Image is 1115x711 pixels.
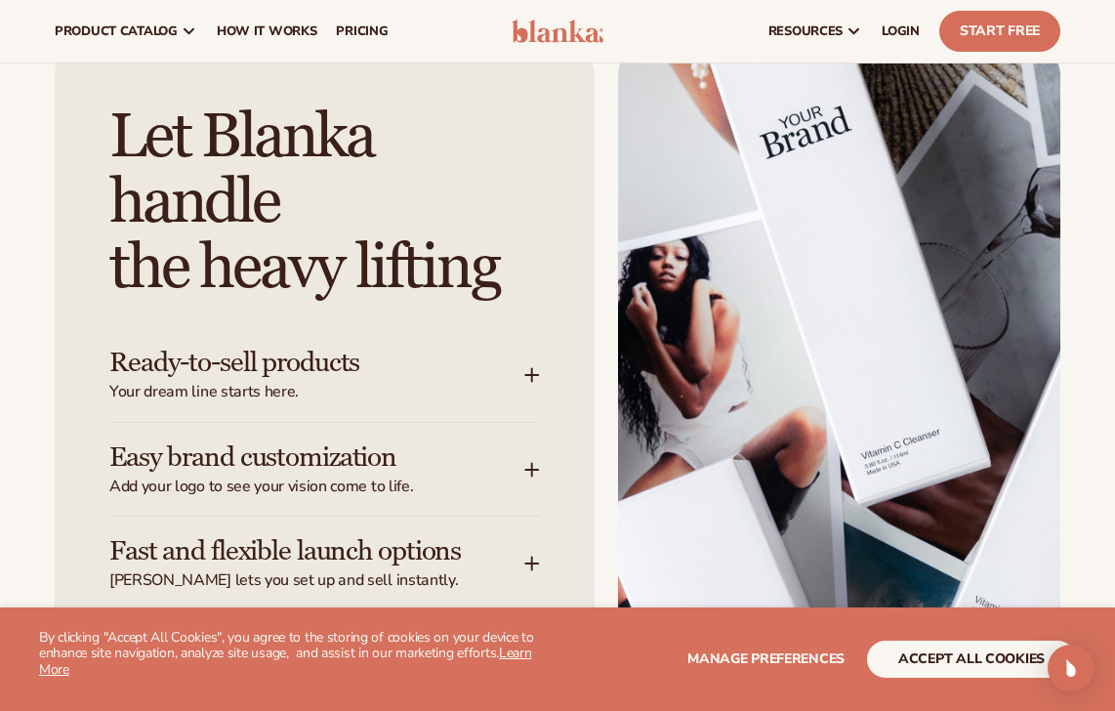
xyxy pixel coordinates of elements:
span: How It Works [217,23,317,39]
button: accept all cookies [867,641,1076,678]
a: Start Free [939,11,1060,52]
h3: Fast and flexible launch options [109,536,466,566]
img: logo [512,20,602,43]
h3: Ready-to-sell products [109,348,466,378]
span: Manage preferences [687,649,845,668]
span: LOGIN [882,23,920,39]
span: Your dream line starts here. [109,382,524,402]
h2: Let Blanka handle the heavy lifting [109,105,540,302]
h3: Easy brand customization [109,442,466,473]
span: Add your logo to see your vision come to life. [109,477,524,497]
span: product catalog [55,23,178,39]
div: Open Intercom Messenger [1048,645,1094,691]
span: [PERSON_NAME] lets you set up and sell instantly. [109,570,524,591]
span: resources [768,23,843,39]
a: Learn More [39,644,532,679]
span: pricing [336,23,388,39]
button: Manage preferences [687,641,845,678]
p: By clicking "Accept All Cookies", you agree to the storing of cookies on your device to enhance s... [39,630,557,679]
